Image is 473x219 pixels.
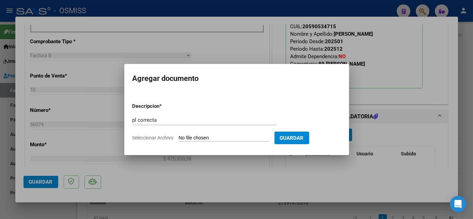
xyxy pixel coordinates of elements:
[450,196,466,212] div: Open Intercom Messenger
[132,72,341,85] h2: Agregar documento
[132,135,174,140] span: Seleccionar Archivo
[274,132,309,144] button: Guardar
[132,102,195,110] p: Descripcion
[280,135,304,141] span: Guardar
